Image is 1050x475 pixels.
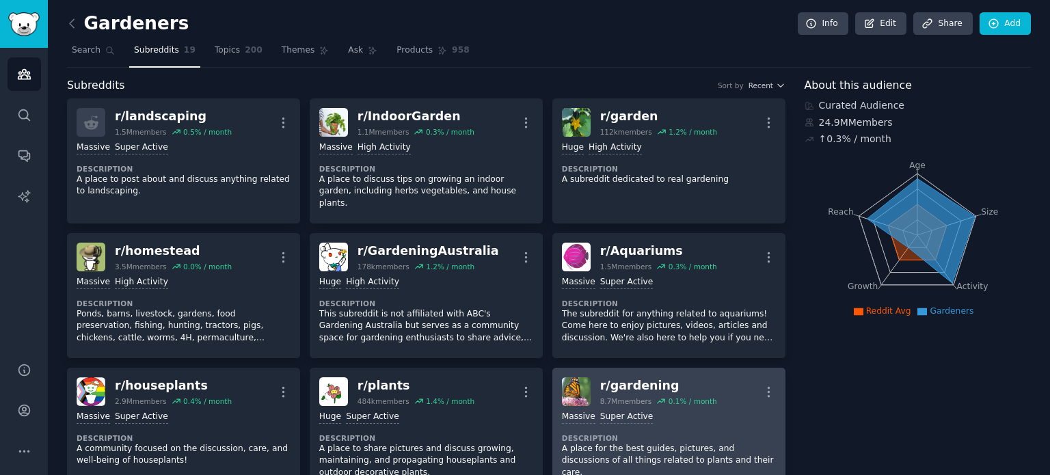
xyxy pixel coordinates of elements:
[669,127,717,137] div: 1.2 % / month
[115,262,167,271] div: 3.5M members
[828,206,854,216] tspan: Reach
[77,299,291,308] dt: Description
[282,44,315,57] span: Themes
[115,276,168,289] div: High Activity
[319,174,533,210] p: A place to discuss tips on growing an indoor garden, including herbs vegetables, and house plants.
[798,12,848,36] a: Info
[77,243,105,271] img: homestead
[600,108,717,125] div: r/ garden
[426,262,474,271] div: 1.2 % / month
[562,433,776,443] dt: Description
[67,233,300,358] a: homesteadr/homestead3.5Mmembers0.0% / monthMassiveHigh ActivityDescriptionPonds, barns, livestock...
[600,276,654,289] div: Super Active
[589,141,642,154] div: High Activity
[67,77,125,94] span: Subreddits
[77,433,291,443] dt: Description
[346,276,399,289] div: High Activity
[562,141,584,154] div: Huge
[115,396,167,406] div: 2.9M members
[358,243,499,260] div: r/ GardeningAustralia
[277,40,334,68] a: Themes
[600,377,717,394] div: r/ gardening
[805,116,1032,130] div: 24.9M Members
[319,308,533,344] p: This subreddit is not affiliated with ABC's Gardening Australia but serves as a community space f...
[452,44,470,57] span: 958
[210,40,267,68] a: Topics200
[426,396,474,406] div: 1.4 % / month
[77,174,291,198] p: A place to post about and discuss anything related to landscaping.
[358,262,409,271] div: 178k members
[134,44,179,57] span: Subreddits
[669,396,717,406] div: 0.1 % / month
[115,411,168,424] div: Super Active
[67,13,189,35] h2: Gardeners
[115,377,232,394] div: r/ houseplants
[183,396,232,406] div: 0.4 % / month
[600,396,652,406] div: 8.7M members
[562,377,591,406] img: gardening
[358,127,409,137] div: 1.1M members
[67,40,120,68] a: Search
[562,174,776,186] p: A subreddit dedicated to real gardening
[426,127,474,137] div: 0.3 % / month
[749,81,785,90] button: Recent
[310,233,543,358] a: GardeningAustraliar/GardeningAustralia178kmembers1.2% / monthHugeHigh ActivityDescriptionThis sub...
[319,299,533,308] dt: Description
[956,282,988,291] tspan: Activity
[358,396,409,406] div: 484k members
[72,44,100,57] span: Search
[183,127,232,137] div: 0.5 % / month
[562,411,595,424] div: Massive
[396,44,433,57] span: Products
[669,262,717,271] div: 0.3 % / month
[562,243,591,271] img: Aquariums
[819,132,891,146] div: ↑ 0.3 % / month
[718,81,744,90] div: Sort by
[600,262,652,271] div: 1.5M members
[562,308,776,344] p: The subreddit for anything related to aquariums! Come here to enjoy pictures, videos, articles an...
[392,40,474,68] a: Products958
[115,141,168,154] div: Super Active
[346,411,399,424] div: Super Active
[805,98,1032,113] div: Curated Audience
[319,141,353,154] div: Massive
[358,141,411,154] div: High Activity
[184,44,196,57] span: 19
[600,411,654,424] div: Super Active
[855,12,906,36] a: Edit
[848,282,878,291] tspan: Growth
[600,243,717,260] div: r/ Aquariums
[77,141,110,154] div: Massive
[215,44,240,57] span: Topics
[909,161,926,170] tspan: Age
[930,306,973,316] span: Gardeners
[319,276,341,289] div: Huge
[115,108,232,125] div: r/ landscaping
[77,276,110,289] div: Massive
[77,308,291,344] p: Ponds, barns, livestock, gardens, food preservation, fishing, hunting, tractors, pigs, chickens, ...
[77,377,105,406] img: houseplants
[319,377,348,406] img: plants
[805,77,912,94] span: About this audience
[8,12,40,36] img: GummySearch logo
[552,98,785,223] a: gardenr/garden112kmembers1.2% / monthHugeHigh ActivityDescriptionA subreddit dedicated to real ga...
[77,164,291,174] dt: Description
[562,299,776,308] dt: Description
[358,108,474,125] div: r/ IndoorGarden
[115,243,232,260] div: r/ homestead
[310,98,543,223] a: IndoorGardenr/IndoorGarden1.1Mmembers0.3% / monthMassiveHigh ActivityDescriptionA place to discus...
[319,164,533,174] dt: Description
[749,81,773,90] span: Recent
[67,98,300,223] a: r/landscaping1.5Mmembers0.5% / monthMassiveSuper ActiveDescriptionA place to post about and discu...
[552,233,785,358] a: Aquariumsr/Aquariums1.5Mmembers0.3% / monthMassiveSuper ActiveDescriptionThe subreddit for anythi...
[348,44,363,57] span: Ask
[562,164,776,174] dt: Description
[913,12,972,36] a: Share
[129,40,200,68] a: Subreddits19
[981,206,998,216] tspan: Size
[358,377,474,394] div: r/ plants
[562,108,591,137] img: garden
[343,40,382,68] a: Ask
[183,262,232,271] div: 0.0 % / month
[866,306,911,316] span: Reddit Avg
